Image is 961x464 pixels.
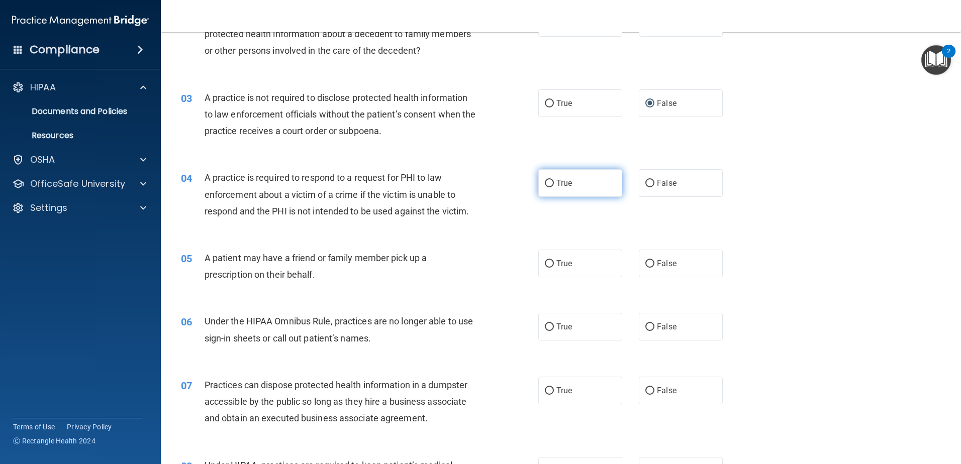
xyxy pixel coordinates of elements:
span: False [657,259,677,268]
span: True [556,98,572,108]
a: Settings [12,202,146,214]
span: Under the HIPAA Omnibus Rule, practices are no longer able to use sign-in sheets or call out pati... [205,316,473,343]
a: Privacy Policy [67,422,112,432]
a: OSHA [12,154,146,166]
input: False [645,260,654,268]
input: False [645,180,654,187]
p: Settings [30,202,67,214]
span: A practice is required to respond to a request for PHI to law enforcement about a victim of a cri... [205,172,469,216]
span: A practice is not required to disclose protected health information to law enforcement officials ... [205,92,476,136]
p: OfficeSafe University [30,178,125,190]
span: True [556,386,572,395]
span: 04 [181,172,192,184]
p: Documents and Policies [7,106,144,117]
p: OSHA [30,154,55,166]
h4: Compliance [30,43,100,57]
span: Ⓒ Rectangle Health 2024 [13,436,95,446]
input: False [645,387,654,395]
input: False [645,323,654,331]
span: False [657,386,677,395]
button: Open Resource Center, 2 new notifications [921,45,951,75]
a: OfficeSafe University [12,178,146,190]
span: 03 [181,92,192,104]
p: Resources [7,131,144,141]
span: 07 [181,380,192,392]
span: 05 [181,253,192,265]
p: HIPAA [30,81,56,93]
span: A patient may have a friend or family member pick up a prescription on their behalf. [205,253,427,280]
a: HIPAA [12,81,146,93]
a: Terms of Use [13,422,55,432]
span: False [657,322,677,331]
span: 06 [181,316,192,328]
input: True [545,387,554,395]
span: The HIPAA Privacy Rule permits a covered entity to disclose protected health information about a ... [205,12,471,56]
span: True [556,322,572,331]
input: False [645,100,654,107]
span: False [657,98,677,108]
span: True [556,259,572,268]
input: True [545,323,554,331]
div: 2 [947,51,950,64]
input: True [545,100,554,107]
span: True [556,178,572,188]
input: True [545,180,554,187]
img: PMB logo [12,11,149,31]
span: False [657,178,677,188]
span: Practices can dispose protected health information in a dumpster accessible by the public so long... [205,380,467,423]
input: True [545,260,554,268]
